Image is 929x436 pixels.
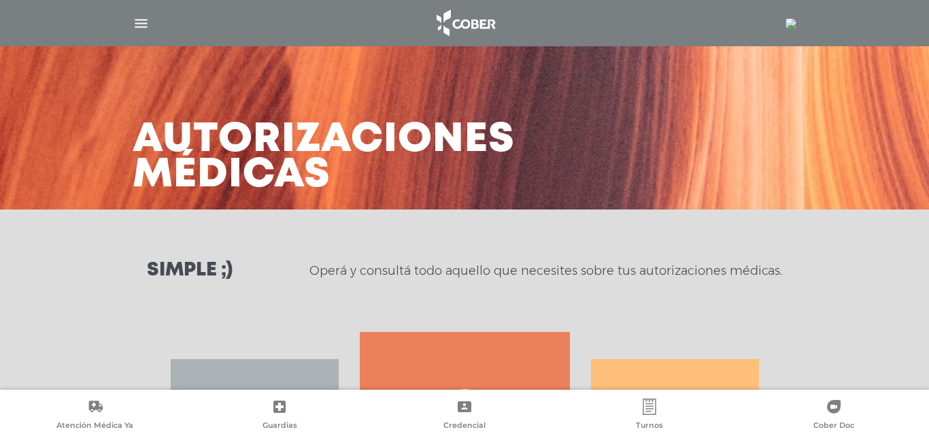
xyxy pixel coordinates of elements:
a: Guardias [188,399,373,433]
a: Atención Médica Ya [3,399,188,433]
img: Cober_menu-lines-white.svg [133,15,150,32]
a: Cober Doc [741,399,926,433]
span: Guardias [263,420,297,433]
span: Turnos [636,420,663,433]
span: Cober Doc [813,420,854,433]
a: Credencial [372,399,557,433]
span: Atención Médica Ya [56,420,133,433]
h3: Autorizaciones médicas [133,122,515,193]
p: Operá y consultá todo aquello que necesites sobre tus autorizaciones médicas. [309,263,782,279]
a: Turnos [557,399,742,433]
img: logo_cober_home-white.png [429,7,501,39]
span: Credencial [443,420,486,433]
h3: Simple ;) [147,261,233,280]
img: 3728 [786,18,796,29]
